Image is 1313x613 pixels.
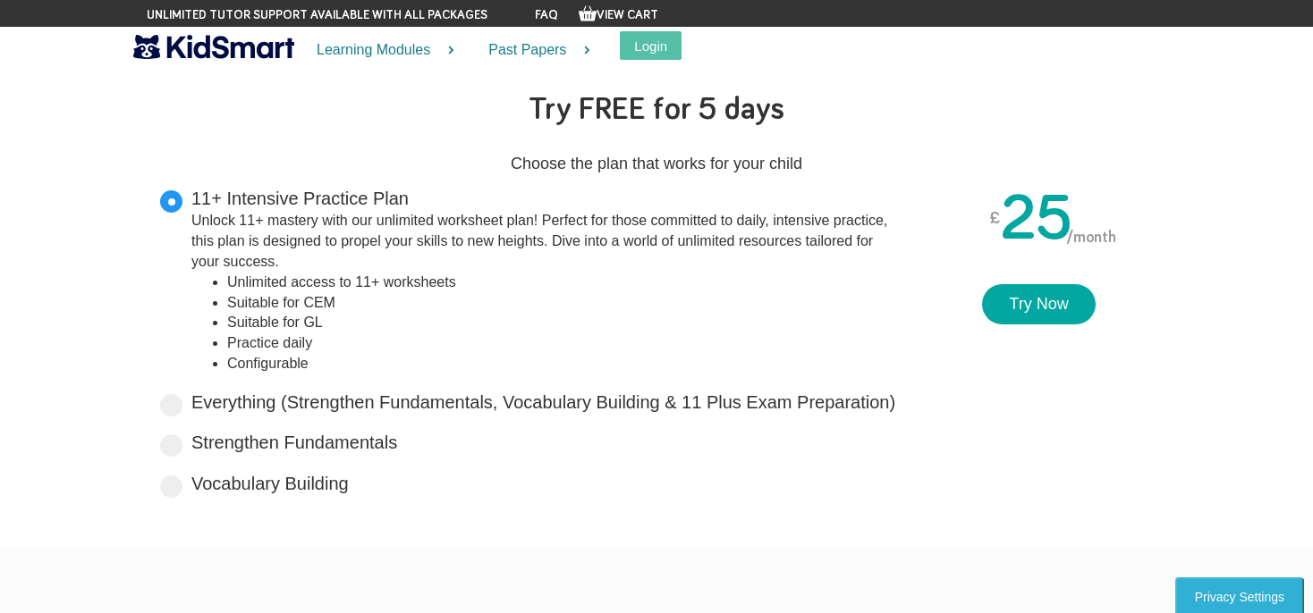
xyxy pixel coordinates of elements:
li: Suitable for GL [227,313,898,333]
span: Unlimited tutor support available with all packages [147,6,487,24]
div: Unlock 11+ mastery with our unlimited worksheet plan! Perfect for those committed to daily, inten... [191,211,898,273]
sub: /month [1066,230,1116,246]
li: Unlimited access to 11+ worksheets [227,273,898,293]
img: KidSmart logo [133,31,294,63]
span: 25 [1000,188,1072,252]
p: Choose the plan that works for your child [147,150,1166,177]
li: Practice daily [227,333,898,354]
a: Learning Modules [294,27,466,74]
label: Strengthen Fundamentals [191,430,397,456]
button: Login [620,31,682,60]
label: Vocabulary Building [191,471,349,497]
li: Suitable for CEM [227,293,898,314]
a: FAQ [535,9,558,21]
label: Everything (Strengthen Fundamentals, Vocabulary Building & 11 Plus Exam Preparation) [191,390,895,416]
img: Your items in the shopping basket [579,4,597,22]
a: Past Papers [466,27,602,74]
a: Try Now [982,284,1095,325]
sup: £ [989,202,1000,234]
a: View Cart [579,9,658,21]
li: Configurable [227,354,898,374]
h2: Try FREE for 5 days [147,80,1166,141]
label: 11+ Intensive Practice Plan [191,186,898,374]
